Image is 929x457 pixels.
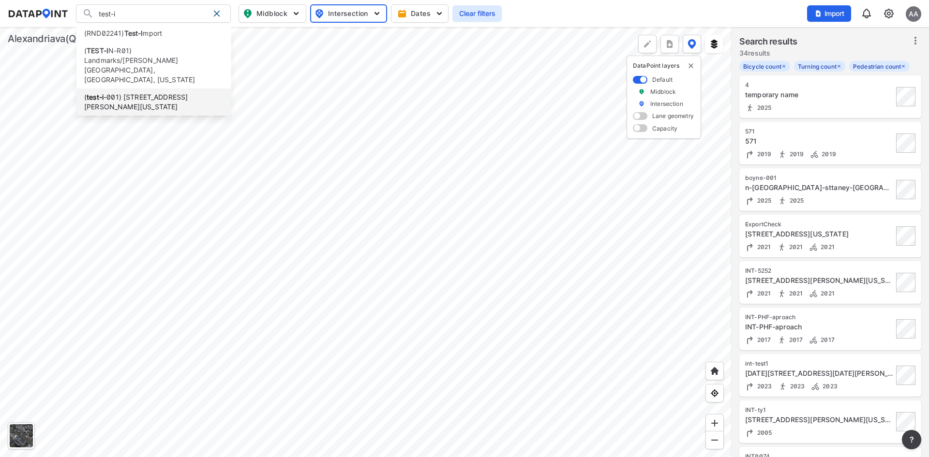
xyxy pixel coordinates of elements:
div: INT-PHF-aproach [745,313,893,321]
span: 2021 [818,243,835,251]
span: 2005 [755,429,772,436]
img: +Dz8AAAAASUVORK5CYII= [643,39,652,49]
button: delete [687,62,695,70]
img: Bicycle count [809,289,818,298]
span: 2025 [787,197,804,204]
div: 571 [745,128,893,135]
img: 8A77J+mXikMhHQAAAAASUVORK5CYII= [861,8,872,19]
img: Turning count [745,335,755,345]
strong: Test-I [124,29,143,37]
label: Pedestrian count [849,61,910,72]
img: calendar-gold.39a51dde.svg [397,9,407,18]
span: 2025 [755,104,772,111]
div: INT-5252 [745,267,893,275]
label: Default [652,75,673,84]
span: 2021 [818,290,835,297]
img: Turning count [745,149,755,159]
span: 2023 [820,383,838,390]
div: temporary name [745,90,893,100]
img: Pedestrian count [745,103,755,113]
img: Pedestrian count [777,289,787,298]
span: Dates [399,9,442,18]
img: Bicycle count [809,149,819,159]
img: data-point-layers.37681fc9.svg [688,39,696,49]
button: more [660,35,679,53]
div: int-test1 [745,360,893,368]
input: Search [94,6,209,21]
button: DataPoint layers [683,35,701,53]
label: Midblock [650,88,676,96]
button: Clear filters [452,5,502,22]
span: 2023 [755,383,772,390]
button: more [902,430,921,449]
div: boyne-001 [745,174,893,182]
button: Intersection [310,4,387,23]
img: Pedestrian count [777,242,787,252]
span: Midblock [243,8,300,19]
div: Home [705,362,724,380]
label: Turning count [794,61,845,72]
span: 2025 [755,197,772,204]
div: INT-PHF-aproach [745,322,893,332]
img: map_pin_int.54838e6b.svg [314,8,325,19]
img: Bicycle count [809,335,818,345]
img: layers.ee07997e.svg [709,39,719,49]
img: Pedestrian count [777,335,787,345]
button: Midblock [239,4,306,23]
div: 101-199 S Ingram St, Alexandria, Virginia, 22304 [745,415,893,425]
div: INT-ty1 [745,406,893,414]
img: zeq5HYn9AnE9l6UmnFLPAAAAAElFTkSuQmCC [710,388,719,398]
img: cids17cp3yIFEOpj3V8A9qJSH103uA521RftCD4eeui4ksIb+krbm5XvIjxD52OS6NWLn9gAAAAAElFTkSuQmCC [883,8,895,19]
li: (RND02241) mport [76,25,231,42]
span: 2017 [787,336,803,343]
a: Import [807,9,855,18]
img: Turning count [745,428,755,438]
span: 2017 [818,336,835,343]
img: marker_Intersection.6861001b.svg [638,100,645,108]
label: Bicycle count [739,61,790,72]
div: 571 [745,136,893,146]
button: Dates [391,4,449,23]
div: 1601-1699 N Frazier St, Alexandria, Virginia, 22304 [745,369,893,378]
label: 34 results [739,48,797,58]
span: Import [813,9,845,18]
img: Turning count [745,289,755,298]
p: DataPoint layers [633,62,695,70]
div: AA [906,6,921,22]
button: External layers [705,35,723,53]
span: 2021 [755,290,771,297]
img: 5YPKRKmlfpI5mqlR8AD95paCi+0kK1fRFDJSaMmawlwaeJcJwk9O2fotCW5ve9gAAAAASUVORK5CYII= [291,9,301,18]
div: 906 Manor Rd, Alexandria, Virginia, 22305 [745,229,893,239]
img: 5YPKRKmlfpI5mqlR8AD95paCi+0kK1fRFDJSaMmawlwaeJcJwk9O2fotCW5ve9gAAAAASUVORK5CYII= [435,9,444,18]
div: Polygon tool [638,35,657,53]
label: Intersection [650,100,683,108]
img: Turning count [745,196,755,206]
span: 2019 [755,150,772,158]
span: 2021 [787,290,803,297]
img: ZvzfEJKXnyWIrJytrsY285QMwk63cM6Drc+sIAAAAASUVORK5CYII= [710,418,719,428]
img: marker_Midblock.5ba75e30.svg [638,88,645,96]
img: xqJnZQTG2JQi0x5lvmkeSNbbgIiQD62bqHG8IfrOzanD0FsRdYrij6fAAAAAElFTkSuQmCC [665,39,674,49]
span: 2023 [788,383,805,390]
img: dataPointLogo.9353c09d.svg [8,9,68,18]
label: Search results [739,35,797,48]
img: Pedestrian count [778,149,787,159]
img: +XpAUvaXAN7GudzAAAAAElFTkSuQmCC [710,366,719,376]
span: ? [908,434,915,445]
img: Bicycle count [810,382,820,391]
img: Bicycle count [809,242,818,252]
label: Capacity [652,124,677,133]
div: View my location [705,384,724,402]
strong: test-i [87,93,104,101]
button: Import [807,5,851,22]
span: 2021 [755,243,771,251]
span: 2019 [787,150,804,158]
div: Clear search [209,6,225,21]
img: 5YPKRKmlfpI5mqlR8AD95paCi+0kK1fRFDJSaMmawlwaeJcJwk9O2fotCW5ve9gAAAAASUVORK5CYII= [372,9,382,18]
li: ( N-R01) Landmarks/[PERSON_NAME][GEOGRAPHIC_DATA], [GEOGRAPHIC_DATA], [US_STATE] [76,42,231,88]
img: MAAAAAElFTkSuQmCC [710,435,719,445]
div: Zoom out [705,431,724,449]
span: Intersection [315,8,380,19]
span: 2017 [755,336,771,343]
div: n-jordan-sttaney-ave [745,183,893,192]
